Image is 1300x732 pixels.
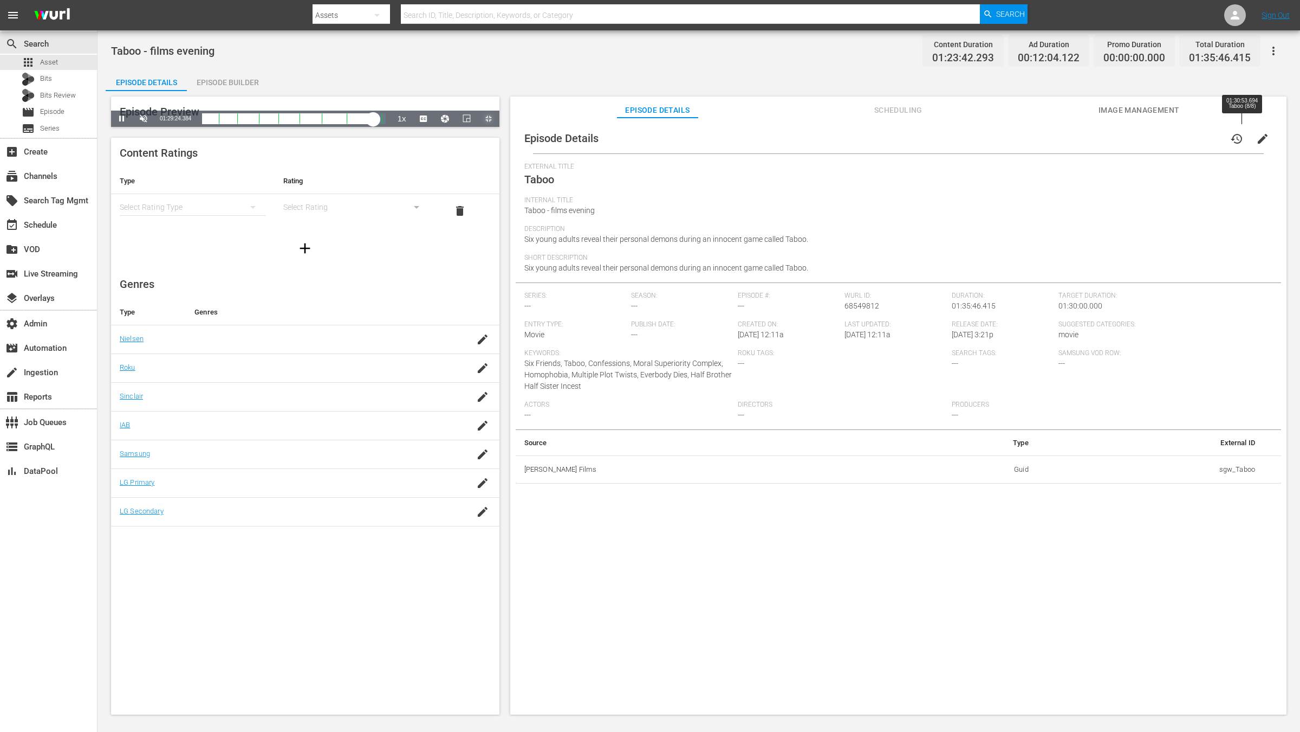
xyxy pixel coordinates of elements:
span: Asset [40,57,58,68]
th: Type [898,430,1037,456]
button: edit [1250,126,1276,152]
span: Producers [952,401,1160,409]
span: --- [952,359,958,368]
span: Wurl ID: [844,292,946,300]
span: Search Tag Mgmt [5,194,18,207]
span: Description [524,225,1267,234]
span: VOD [5,243,18,256]
span: --- [631,301,638,310]
span: Channels [5,170,18,183]
span: --- [524,410,531,419]
span: Series [40,123,60,134]
td: sgw_Taboo [1037,455,1264,484]
button: Search [980,4,1028,24]
span: External Title [524,163,1267,171]
span: Automation [5,342,18,355]
span: --- [1058,359,1065,368]
span: Duration: [952,292,1053,300]
span: 01:35:46.415 [1189,52,1251,65]
span: Suggested Categories: [1058,320,1267,329]
a: Sinclair [120,392,143,400]
span: --- [738,410,744,419]
span: Search Tags: [952,349,1053,358]
div: Bits Review [22,89,35,102]
span: Publish Date: [631,320,732,329]
span: 01:29:24.384 [160,115,191,121]
div: Episode Builder [187,69,268,95]
div: Total Duration [1189,37,1251,52]
button: Pause [111,111,133,127]
span: Reports [5,390,18,403]
span: Search [996,4,1025,24]
span: Genres [120,278,154,291]
th: Source [516,430,898,456]
span: Job Queues [5,416,18,429]
span: 00:12:04.122 [1018,52,1080,65]
span: Six young adults reveal their personal demons during an innocent game called Taboo. [524,264,808,272]
div: Bits [22,73,35,86]
span: --- [738,301,744,310]
span: DataPool [5,465,18,478]
th: External ID [1037,430,1264,456]
span: Created On: [738,320,839,329]
span: Episode #: [738,292,839,300]
th: Type [111,299,186,325]
span: 68549812 [844,301,879,310]
button: Unmute [133,111,154,127]
span: Bits [40,73,52,84]
span: Content Ratings [120,146,198,159]
span: --- [738,359,744,368]
span: Episode [40,106,64,117]
span: --- [524,301,531,310]
span: Six young adults reveal their personal demons during an innocent game called Taboo. [524,235,808,243]
span: Taboo - films evening [524,206,595,215]
span: edit [1256,132,1269,145]
table: simple table [111,168,499,228]
th: Type [111,168,275,194]
span: menu [6,9,19,22]
span: [DATE] 12:11a [738,330,784,339]
span: Bits Review [40,90,76,101]
a: Nielsen [120,335,144,343]
th: Rating [275,168,438,194]
span: Asset [22,56,35,69]
span: Target Duration: [1058,292,1267,300]
span: history [1230,132,1243,145]
a: LG Primary [120,478,154,486]
span: Movie [524,330,544,339]
span: Directors [738,401,946,409]
span: Series: [524,292,626,300]
span: Short Description [524,254,1267,262]
span: Last Updated: [844,320,946,329]
span: movie [1058,330,1078,339]
span: [DATE] 12:11a [844,330,890,339]
span: Six Friends, Taboo, Confessions, Moral Superiority Complex, Homophobia, Multiple Plot Twists, Eve... [524,359,732,390]
span: Actors [524,401,733,409]
a: LG Secondary [120,507,164,515]
span: Episode Details [524,132,599,145]
th: Genres [186,299,457,325]
span: Search [5,37,18,50]
div: Content Duration [932,37,994,52]
div: Ad Duration [1018,37,1080,52]
button: Episode Details [106,69,187,91]
span: Release Date: [952,320,1053,329]
a: Samsung [120,450,150,458]
a: Sign Out [1262,11,1290,20]
span: Episode [22,106,35,119]
div: Episode Details [106,69,187,95]
span: Roku Tags: [738,349,946,358]
div: Progress Bar [202,113,385,124]
button: Episode Builder [187,69,268,91]
span: Create [5,145,18,158]
span: GraphQL [5,440,18,453]
span: Entry Type: [524,320,626,329]
span: Internal Title [524,196,1267,205]
a: IAB [120,421,130,429]
td: Guid [898,455,1037,484]
span: 01:30:00.000 [1058,301,1102,310]
span: 01:35:46.415 [952,301,996,310]
button: delete [447,198,473,224]
span: --- [631,330,638,339]
span: Schedule [5,219,18,232]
